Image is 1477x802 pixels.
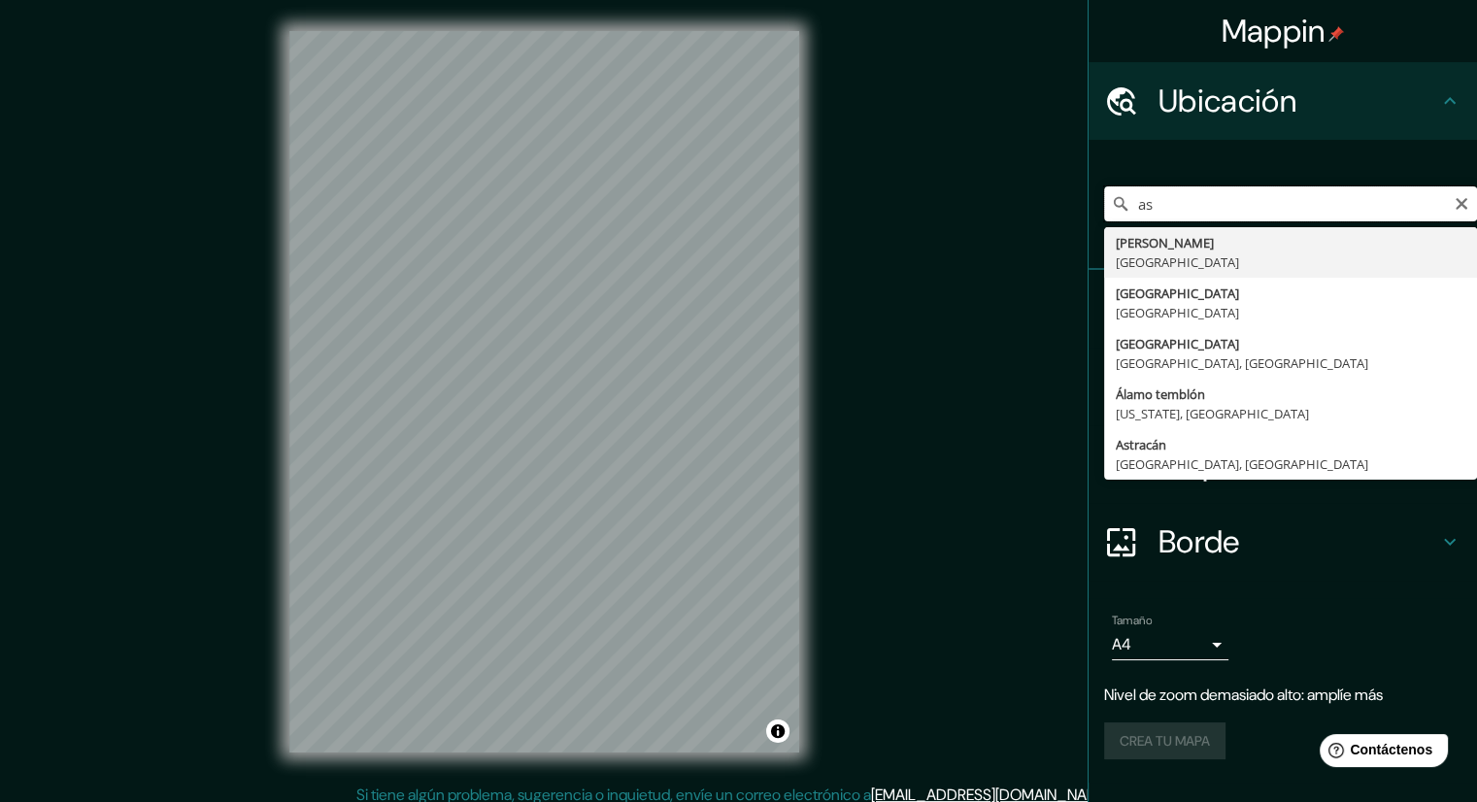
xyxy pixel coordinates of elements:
[1112,629,1228,660] div: A4
[1089,348,1477,425] div: Estilo
[766,719,789,743] button: Activar o desactivar atribución
[1116,234,1214,251] font: [PERSON_NAME]
[1116,405,1309,422] font: [US_STATE], [GEOGRAPHIC_DATA]
[1116,385,1205,403] font: Álamo temblón
[1116,455,1368,473] font: [GEOGRAPHIC_DATA], [GEOGRAPHIC_DATA]
[1089,62,1477,140] div: Ubicación
[1158,81,1296,121] font: Ubicación
[1089,425,1477,503] div: Disposición
[1158,521,1240,562] font: Borde
[1454,193,1469,212] button: Claro
[1089,503,1477,581] div: Borde
[1116,284,1239,302] font: [GEOGRAPHIC_DATA]
[1222,11,1326,51] font: Mappin
[1112,634,1131,654] font: A4
[1089,270,1477,348] div: Patas
[1304,726,1456,781] iframe: Lanzador de widgets de ayuda
[1116,354,1368,372] font: [GEOGRAPHIC_DATA], [GEOGRAPHIC_DATA]
[1116,253,1239,271] font: [GEOGRAPHIC_DATA]
[1104,685,1383,705] font: Nivel de zoom demasiado alto: amplíe más
[289,31,799,752] canvas: Mapa
[1116,436,1166,453] font: Astracán
[1112,613,1152,628] font: Tamaño
[1116,335,1239,352] font: [GEOGRAPHIC_DATA]
[1328,26,1344,42] img: pin-icon.png
[1104,186,1477,221] input: Elige tu ciudad o zona
[1116,304,1239,321] font: [GEOGRAPHIC_DATA]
